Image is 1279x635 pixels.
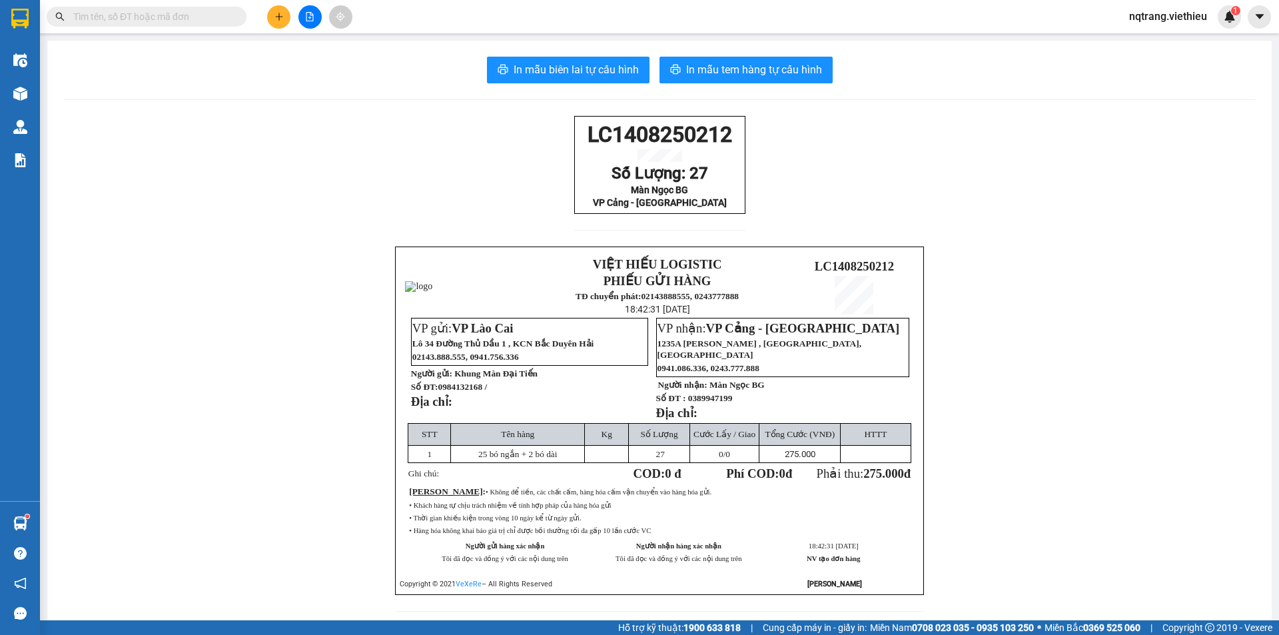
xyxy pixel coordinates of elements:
span: VP Cảng - [GEOGRAPHIC_DATA] [593,197,727,208]
strong: Người gửi hàng xác nhận [466,542,545,550]
strong: [PERSON_NAME] [807,580,862,588]
span: 18:42:31 [DATE] [625,304,690,315]
span: 1 [427,449,432,459]
strong: NV tạo đơn hàng [807,555,860,562]
img: warehouse-icon [13,120,27,134]
button: printerIn mẫu tem hàng tự cấu hình [659,57,833,83]
span: 0941.086.336, 0243.777.888 [657,363,759,373]
span: 1235A [PERSON_NAME] , [GEOGRAPHIC_DATA], [GEOGRAPHIC_DATA] [657,338,861,360]
strong: VIỆT HIẾU LOGISTIC [593,257,722,271]
span: VP Lào Cai [452,321,513,335]
span: 02143.888.555, 0941.756.336 [412,352,519,362]
span: Miền Bắc [1045,620,1140,635]
strong: Người nhận hàng xác nhận [636,542,721,550]
span: search [55,12,65,21]
img: logo [405,281,432,292]
span: message [14,607,27,620]
span: Cước Lấy / Giao [693,429,755,439]
span: VP Cảng - [GEOGRAPHIC_DATA] [706,321,900,335]
span: /0 [719,449,730,459]
strong: Người nhận: [658,380,707,390]
img: icon-new-feature [1224,11,1236,23]
button: plus [267,5,290,29]
span: LC1408250212 [588,122,732,147]
strong: TĐ chuyển phát: [576,291,641,301]
span: copyright [1205,623,1214,632]
span: đ [904,466,911,480]
span: VP nhận: [657,321,900,335]
span: [PERSON_NAME] [409,486,482,496]
span: • Hàng hóa không khai báo giá trị chỉ được bồi thường tối đa gấp 10 lần cước VC [409,527,651,534]
strong: COD: [634,466,681,480]
span: Lô 34 Đường Thủ Dầu 1 , KCN Bắc Duyên Hải [412,338,594,348]
button: caret-down [1248,5,1271,29]
strong: 02143888555, 0243777888 [641,291,739,301]
input: Tìm tên, số ĐT hoặc mã đơn [73,9,230,24]
span: 0 đ [665,466,681,480]
span: Miền Nam [870,620,1034,635]
span: notification [14,577,27,590]
span: STT [422,429,438,439]
sup: 1 [1231,6,1240,15]
span: Tôi đã đọc và đồng ý với các nội dung trên [616,555,742,562]
span: • Không để tiền, các chất cấm, hàng hóa cấm vận chuyển vào hàng hóa gửi. [486,488,711,496]
strong: Người gửi: [411,368,452,378]
strong: PHIẾU GỬI HÀNG [604,274,711,288]
strong: Phí COD: đ [726,466,792,480]
span: Phải thu: [817,466,911,480]
span: LC1408250212 [815,259,894,273]
span: Tổng Cước (VNĐ) [765,429,835,439]
span: aim [336,12,345,21]
span: nqtrang.viethieu [1118,8,1218,25]
button: aim [329,5,352,29]
img: logo-vxr [11,9,29,29]
span: Copyright © 2021 – All Rights Reserved [400,580,552,588]
span: plus [274,12,284,21]
span: In mẫu tem hàng tự cấu hình [686,61,822,78]
span: 27 [656,449,665,459]
span: 1 [1233,6,1238,15]
span: Hỗ trợ kỹ thuật: [618,620,741,635]
span: 275.000 [863,466,904,480]
span: Màn Ngọc BG [631,185,688,195]
button: file-add [298,5,322,29]
a: VeXeRe [456,580,482,588]
span: • Thời gian khiếu kiện trong vòng 10 ngày kể từ ngày gửi. [409,514,581,522]
span: printer [670,64,681,77]
span: VP gửi: [412,321,514,335]
span: ⚪️ [1037,625,1041,630]
span: Tên hàng [501,429,534,439]
img: warehouse-icon [13,87,27,101]
span: Số Lượng: 27 [612,164,708,183]
img: solution-icon [13,153,27,167]
span: 0 [779,466,785,480]
span: Số Lượng [640,429,677,439]
span: • Khách hàng tự chịu trách nhiệm về tính hợp pháp của hàng hóa gửi [409,502,611,509]
strong: 0708 023 035 - 0935 103 250 [912,622,1034,633]
span: | [751,620,753,635]
span: Ghi chú: [408,468,439,478]
span: 25 bó ngắn + 2 bó dài [478,449,557,459]
span: 0 [719,449,723,459]
strong: 0369 525 060 [1083,622,1140,633]
strong: Địa chỉ: [656,406,697,420]
span: Kg [602,429,612,439]
span: Cung cấp máy in - giấy in: [763,620,867,635]
strong: Số ĐT : [656,393,686,403]
span: HTTT [864,429,887,439]
span: : [409,486,486,496]
span: file-add [305,12,314,21]
span: Khung Màn Đại Tiến [454,368,538,378]
span: 275.000 [785,449,815,459]
span: printer [498,64,508,77]
span: Tôi đã đọc và đồng ý với các nội dung trên [442,555,568,562]
strong: 1900 633 818 [683,622,741,633]
sup: 1 [25,514,29,518]
span: caret-down [1254,11,1266,23]
strong: Địa chỉ: [411,394,452,408]
span: question-circle [14,547,27,560]
img: warehouse-icon [13,516,27,530]
span: Màn Ngọc BG [709,380,765,390]
span: 0984132168 / [438,382,487,392]
img: warehouse-icon [13,53,27,67]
